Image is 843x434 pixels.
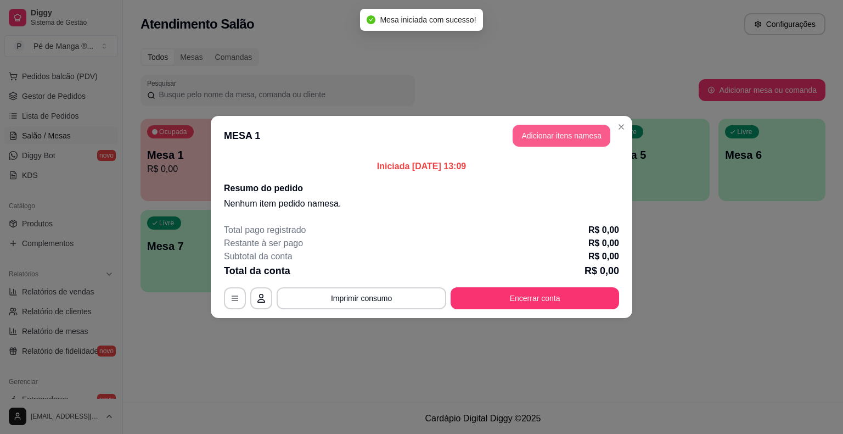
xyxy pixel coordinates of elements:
[277,287,446,309] button: Imprimir consumo
[211,116,632,155] header: MESA 1
[224,182,619,195] h2: Resumo do pedido
[224,237,303,250] p: Restante à ser pago
[380,15,476,24] span: Mesa iniciada com sucesso!
[224,224,306,237] p: Total pago registrado
[367,15,375,24] span: check-circle
[224,160,619,173] p: Iniciada [DATE] 13:09
[588,250,619,263] p: R$ 0,00
[224,250,293,263] p: Subtotal da conta
[224,263,290,279] p: Total da conta
[612,118,630,136] button: Close
[224,197,619,210] p: Nenhum item pedido na mesa .
[513,125,610,147] button: Adicionar itens namesa
[585,263,619,279] p: R$ 0,00
[451,287,619,309] button: Encerrar conta
[588,224,619,237] p: R$ 0,00
[588,237,619,250] p: R$ 0,00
